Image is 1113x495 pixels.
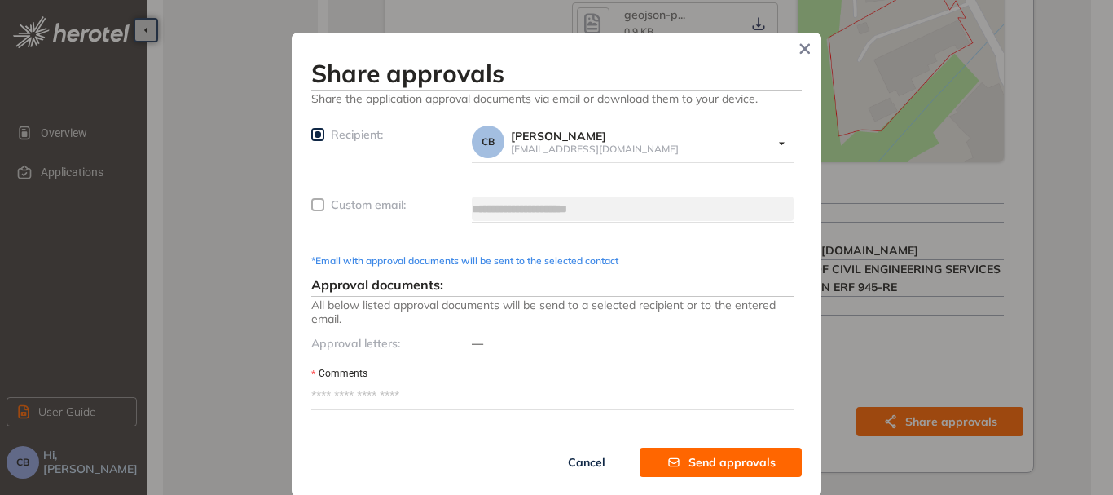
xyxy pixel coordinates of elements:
[688,453,776,471] span: Send approvals
[311,366,367,382] label: Comments
[511,144,770,154] div: [EMAIL_ADDRESS][DOMAIN_NAME]
[640,448,802,477] button: Send approvals
[311,276,443,293] span: Approval documents:
[568,453,605,471] span: Cancel
[311,336,400,351] span: Approval letters:
[793,37,817,61] button: Close
[331,127,383,142] span: Recipient:
[331,197,406,212] span: Custom email:
[311,91,802,106] span: Share the application approval documents via email or download them to your device.
[311,255,794,267] div: *Email with approval documents will be sent to the selected contact
[311,383,794,409] textarea: Comments
[534,448,640,477] button: Cancel
[311,297,794,326] span: All below listed approval documents will be send to a selected recipient or to the entered email.
[472,336,483,351] span: —
[311,59,802,88] h3: Share approvals
[511,130,770,144] div: [PERSON_NAME]
[482,136,495,148] span: CB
